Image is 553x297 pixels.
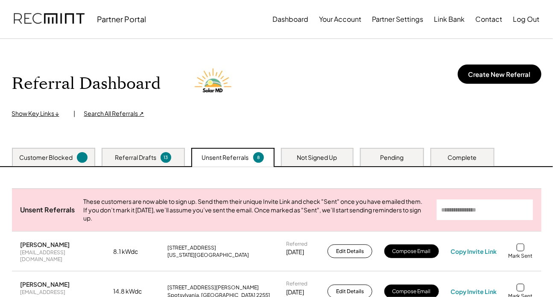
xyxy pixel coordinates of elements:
button: Contact [476,11,503,28]
div: Referral Drafts [115,153,156,162]
div: Referred [286,241,307,247]
div: Copy Invite Link [451,247,497,255]
div: [PERSON_NAME] [20,280,70,288]
div: These customers are now able to sign up. Send them their unique Invite Link and check "Sent" once... [84,197,428,223]
div: Show Key Links ↓ [12,109,65,118]
button: Compose Email [384,244,439,258]
div: Not Signed Up [297,153,337,162]
div: [STREET_ADDRESS][PERSON_NAME] [167,284,259,291]
button: Your Account [319,11,362,28]
div: Mark Sent [508,253,533,259]
div: 8 [255,154,263,161]
div: Copy Invite Link [451,288,497,295]
div: Complete [448,153,477,162]
div: Unsent Referrals [20,206,75,215]
div: 14.8 kWdc [113,287,156,296]
div: Customer Blocked [19,153,73,162]
button: Link Bank [434,11,465,28]
button: Partner Settings [372,11,424,28]
div: Partner Portal [97,14,146,24]
img: recmint-logotype%403x.png [14,5,85,34]
div: 13 [162,154,170,161]
div: [PERSON_NAME] [20,241,70,248]
div: [US_STATE][GEOGRAPHIC_DATA] [167,252,249,259]
img: Solar%20MD%20LOgo.png [191,60,238,107]
h1: Referral Dashboard [12,74,161,94]
button: Create New Referral [458,65,541,84]
div: Unsent Referrals [202,153,249,162]
div: [DATE] [286,248,304,256]
button: Edit Details [328,244,372,258]
button: Dashboard [273,11,309,28]
button: Log Out [513,11,540,28]
div: Pending [380,153,404,162]
div: [EMAIL_ADDRESS][DOMAIN_NAME] [20,249,102,262]
div: [STREET_ADDRESS] [167,244,216,251]
div: Search All Referrals ↗ [84,109,144,118]
div: | [74,109,76,118]
div: [DATE] [286,288,304,297]
div: 8.1 kWdc [113,247,156,256]
div: Referred [286,280,307,287]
